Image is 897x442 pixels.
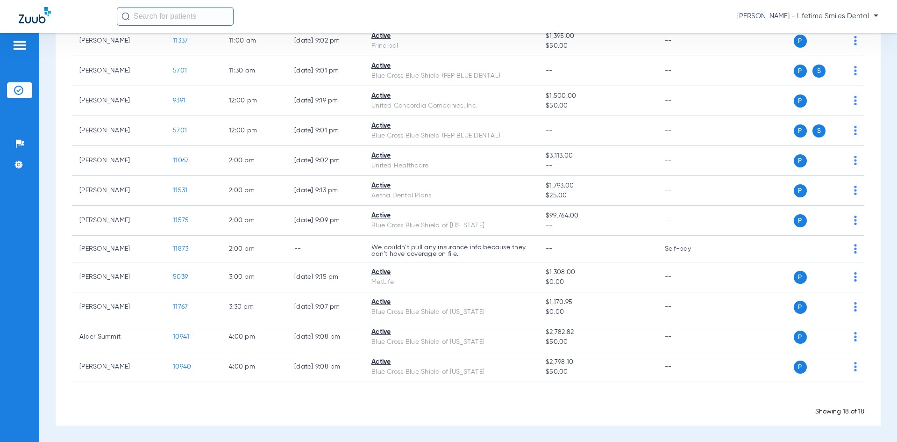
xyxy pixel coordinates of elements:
img: group-dot-blue.svg [854,362,857,371]
p: We couldn’t pull any insurance info because they don’t have coverage on file. [371,244,531,257]
div: Active [371,211,531,221]
span: 9391 [173,97,185,104]
img: Zuub Logo [19,7,51,23]
div: Active [371,151,531,161]
td: [DATE] 9:09 PM [287,206,364,236]
span: 11337 [173,37,188,44]
div: Blue Cross Blue Shield of [US_STATE] [371,337,531,347]
td: [PERSON_NAME] [72,86,165,116]
td: [PERSON_NAME] [72,56,165,86]
span: 11575 [173,217,189,224]
td: 2:00 PM [221,236,287,262]
td: [PERSON_NAME] [72,292,165,322]
span: 11067 [173,157,189,164]
span: $2,798.10 [546,357,649,367]
span: 5039 [173,274,188,280]
td: Alder Summit [72,322,165,352]
div: Blue Cross Blue Shield of [US_STATE] [371,367,531,377]
td: [DATE] 9:13 PM [287,176,364,206]
span: P [794,184,807,197]
td: [DATE] 9:08 PM [287,322,364,352]
img: group-dot-blue.svg [854,66,857,75]
td: 11:30 AM [221,56,287,86]
div: Active [371,61,531,71]
td: [DATE] 9:02 PM [287,26,364,56]
img: hamburger-icon [12,40,27,51]
td: -- [657,206,720,236]
img: Search Icon [121,12,130,21]
div: Blue Cross Blue Shield (FEP BLUE DENTAL) [371,131,531,141]
span: 10940 [173,363,191,370]
span: P [794,301,807,314]
td: [DATE] 9:15 PM [287,262,364,292]
td: -- [657,26,720,56]
div: Active [371,297,531,307]
td: -- [657,146,720,176]
span: P [794,65,807,78]
div: Blue Cross Blue Shield of [US_STATE] [371,221,531,231]
span: -- [546,127,553,134]
td: [PERSON_NAME] [72,262,165,292]
span: S [812,65,826,78]
span: $1,500.00 [546,91,649,101]
td: [DATE] 9:01 PM [287,116,364,146]
div: Active [371,357,531,367]
td: -- [287,236,364,262]
span: $50.00 [546,41,649,51]
td: [DATE] 9:01 PM [287,56,364,86]
input: Search for patients [117,7,234,26]
div: United Concordia Companies, Inc. [371,101,531,111]
span: P [794,271,807,284]
td: [PERSON_NAME] [72,116,165,146]
td: -- [657,116,720,146]
td: [PERSON_NAME] [72,352,165,382]
td: [PERSON_NAME] [72,176,165,206]
div: Principal [371,41,531,51]
span: P [794,124,807,138]
span: $1,308.00 [546,268,649,277]
td: -- [657,322,720,352]
div: United Healthcare [371,161,531,171]
span: $0.00 [546,307,649,317]
span: P [794,154,807,167]
span: 11873 [173,246,188,252]
div: Blue Cross Blue Shield (FEP BLUE DENTAL) [371,71,531,81]
div: Active [371,268,531,277]
img: group-dot-blue.svg [854,272,857,282]
span: P [794,94,807,108]
td: [PERSON_NAME] [72,236,165,262]
td: [DATE] 9:07 PM [287,292,364,322]
span: 5701 [173,67,187,74]
td: 2:00 PM [221,146,287,176]
td: 3:30 PM [221,292,287,322]
td: [DATE] 9:02 PM [287,146,364,176]
span: 5701 [173,127,187,134]
span: P [794,214,807,227]
span: [PERSON_NAME] - Lifetime Smiles Dental [737,12,878,21]
span: -- [546,67,553,74]
span: P [794,361,807,374]
span: Showing 18 of 18 [815,408,864,415]
span: -- [546,161,649,171]
span: $50.00 [546,101,649,111]
img: group-dot-blue.svg [854,332,857,341]
div: Active [371,327,531,337]
td: -- [657,86,720,116]
img: group-dot-blue.svg [854,126,857,135]
span: $2,782.82 [546,327,649,337]
td: [PERSON_NAME] [72,206,165,236]
span: P [794,331,807,344]
div: Blue Cross Blue Shield of [US_STATE] [371,307,531,317]
span: $25.00 [546,191,649,201]
span: $1,170.95 [546,297,649,307]
img: group-dot-blue.svg [854,302,857,312]
span: $1,395.00 [546,31,649,41]
td: -- [657,262,720,292]
td: -- [657,292,720,322]
div: Active [371,181,531,191]
td: 4:00 PM [221,322,287,352]
div: Active [371,91,531,101]
img: group-dot-blue.svg [854,36,857,45]
img: group-dot-blue.svg [854,216,857,225]
span: $3,113.00 [546,151,649,161]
